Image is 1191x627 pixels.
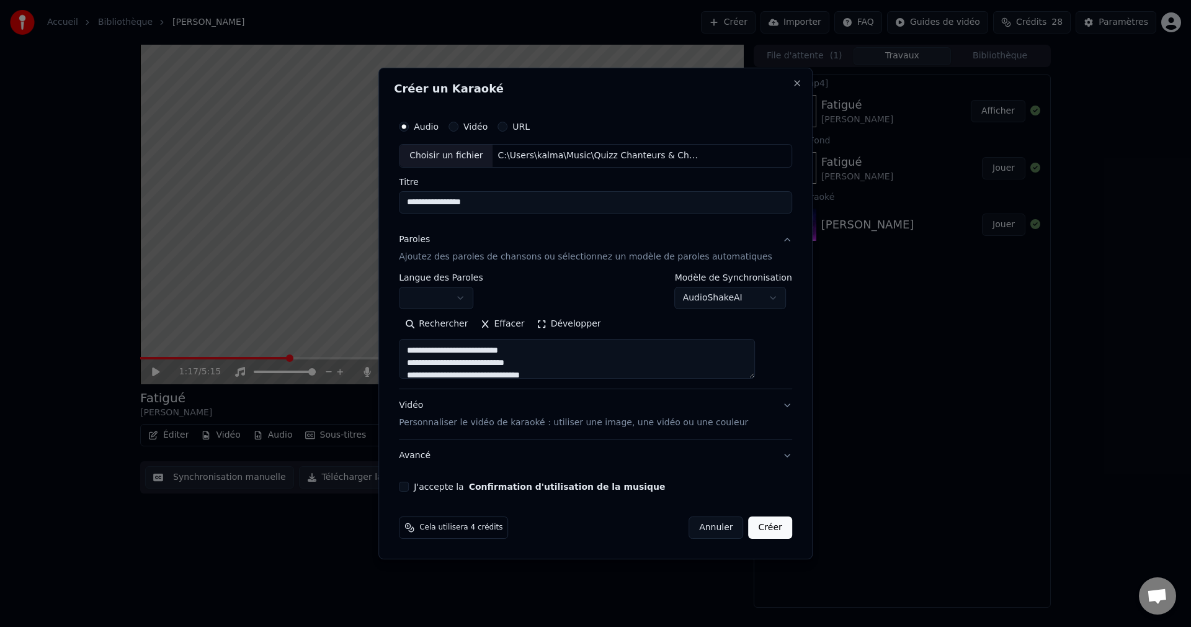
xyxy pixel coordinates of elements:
[399,273,792,389] div: ParolesAjoutez des paroles de chansons ou sélectionnez un modèle de paroles automatiques
[493,150,704,162] div: C:\Users\kalma\Music\Quizz Chanteurs & Chanteuses En Francais\[PERSON_NAME]\[PERSON_NAME].mp3
[419,523,502,533] span: Cela utilisera 4 crédits
[394,83,797,94] h2: Créer un Karaoké
[399,145,493,167] div: Choisir un fichier
[512,122,530,131] label: URL
[531,314,607,334] button: Développer
[399,251,772,263] p: Ajoutez des paroles de chansons ou sélectionnez un modèle de paroles automatiques
[399,178,792,186] label: Titre
[474,314,530,334] button: Effacer
[414,482,665,491] label: J'accepte la
[399,314,474,334] button: Rechercher
[399,389,792,439] button: VidéoPersonnaliser le vidéo de karaoké : utiliser une image, une vidéo ou une couleur
[689,516,743,539] button: Annuler
[399,233,430,246] div: Paroles
[749,516,792,539] button: Créer
[675,273,792,282] label: Modèle de Synchronisation
[414,122,439,131] label: Audio
[399,399,748,429] div: Vidéo
[399,223,792,273] button: ParolesAjoutez des paroles de chansons ou sélectionnez un modèle de paroles automatiques
[399,417,748,429] p: Personnaliser le vidéo de karaoké : utiliser une image, une vidéo ou une couleur
[399,273,483,282] label: Langue des Paroles
[399,440,792,472] button: Avancé
[469,482,666,491] button: J'accepte la
[463,122,488,131] label: Vidéo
